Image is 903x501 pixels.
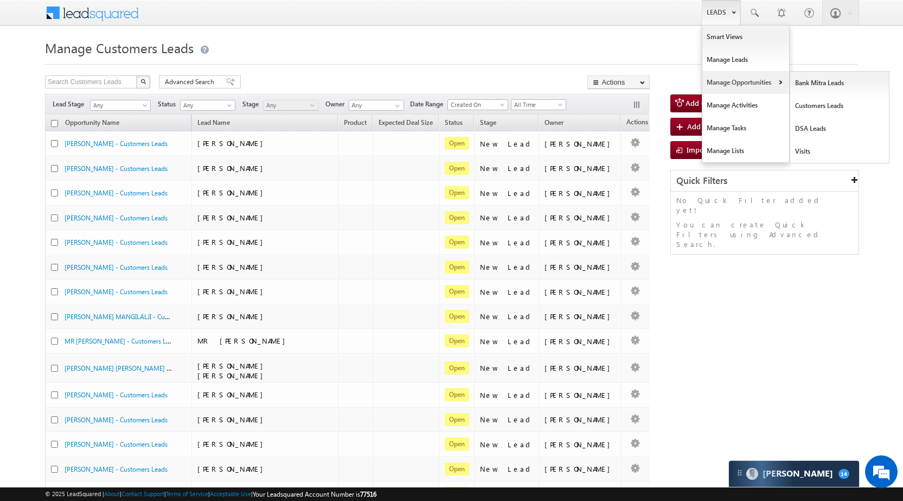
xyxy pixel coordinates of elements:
a: Status [439,117,468,131]
a: Customers Leads [790,94,889,117]
span: Actions [621,116,654,130]
a: Manage Activities [702,94,789,117]
span: 14 [838,469,849,479]
div: [PERSON_NAME] [545,188,616,198]
span: Open [445,334,469,347]
a: Manage Opportunities [702,71,789,94]
a: [PERSON_NAME] - Customers Leads [65,139,168,148]
a: MR [PERSON_NAME] - Customers Leads [65,336,179,345]
p: You can create Quick Filters using Advanced Search. [676,220,853,249]
span: Open [445,285,469,298]
span: Lead Name [192,117,235,131]
div: [PERSON_NAME] [545,337,616,346]
div: New Lead [480,464,534,474]
div: New Lead [480,312,534,321]
div: New Lead [480,163,534,173]
a: Manage Leads [702,48,789,71]
div: New Lead [480,238,534,248]
a: Manage Tasks [702,117,789,139]
span: Opportunity Name [65,118,119,126]
span: Manage Customers Leads [45,39,194,56]
a: Smart Views [702,26,789,48]
span: Stage [480,118,496,126]
div: [PERSON_NAME] [545,312,616,321]
span: Lead Stage [53,99,88,109]
div: Quick Filters [671,170,859,192]
div: [PERSON_NAME] [545,139,616,149]
a: Acceptable Use [210,490,251,497]
span: Date Range [410,99,447,109]
a: Bank Mitra Leads [790,72,889,94]
a: Opportunity Name [60,117,125,131]
span: Advanced Search [165,77,217,87]
a: [PERSON_NAME] - Customers Leads [65,263,168,271]
span: [PERSON_NAME] [197,262,268,271]
div: [PERSON_NAME] [545,163,616,173]
a: About [104,490,120,497]
span: Open [445,388,469,401]
a: Contact Support [121,490,164,497]
span: Open [445,211,469,224]
span: Open [445,437,469,451]
span: Product [344,118,367,126]
span: Import Customers Leads [687,145,767,154]
a: Any [180,100,235,111]
span: Your Leadsquared Account Number is [253,490,376,498]
a: [PERSON_NAME] - Customers Leads [65,288,168,296]
span: Open [445,186,469,199]
img: carter-drag [735,468,744,477]
span: Owner [545,118,563,126]
span: Open [445,413,469,426]
span: © 2025 LeadSquared | | | | | [45,489,376,499]
span: Open [445,462,469,475]
span: MR [PERSON_NAME] [197,336,291,345]
div: [PERSON_NAME] [545,415,616,424]
span: [PERSON_NAME] [197,213,268,222]
span: Any [181,100,232,110]
span: Any [264,100,315,110]
div: New Lead [480,262,534,272]
img: Search [140,79,146,84]
span: Add New Lead [687,122,735,131]
a: [PERSON_NAME] - Customers Leads [65,189,168,197]
span: Open [445,137,469,150]
a: All Time [511,99,566,110]
div: New Lead [480,390,534,400]
div: New Lead [480,337,534,346]
span: Open [445,362,469,375]
span: [PERSON_NAME] [197,390,268,399]
span: Any [91,100,147,110]
span: All Time [511,100,563,110]
a: [PERSON_NAME] MANGILALJI - Customers Leads [65,312,205,321]
span: Owner [325,99,349,109]
input: Type to Search [349,100,404,111]
button: Actions [587,75,650,89]
a: Any [263,100,318,111]
a: Created On [447,99,508,110]
span: [PERSON_NAME] [197,237,268,246]
span: [PERSON_NAME] [197,188,268,197]
span: Open [445,236,469,249]
div: New Lead [480,213,534,223]
span: Created On [448,100,504,110]
a: [PERSON_NAME] - Customers Leads [65,164,168,173]
div: [PERSON_NAME] [545,238,616,248]
a: Manage Lists [702,139,789,162]
a: [PERSON_NAME] [PERSON_NAME] - Customers Leads [65,363,219,372]
a: DSA Leads [790,117,889,140]
input: Check all records [51,120,58,127]
a: Visits [790,140,889,163]
div: [PERSON_NAME] [545,440,616,449]
div: [PERSON_NAME] [545,363,616,373]
span: Open [445,310,469,323]
div: [PERSON_NAME] [545,464,616,474]
a: Any [90,100,151,111]
div: [PERSON_NAME] [545,213,616,223]
span: Stage [242,99,263,109]
a: [PERSON_NAME] - Customers Leads [65,391,168,399]
div: [PERSON_NAME] [545,390,616,400]
a: Show All Items [389,100,403,111]
a: Stage [475,117,502,131]
span: [PERSON_NAME] [197,287,268,296]
div: carter-dragCarter[PERSON_NAME]14 [728,460,860,487]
